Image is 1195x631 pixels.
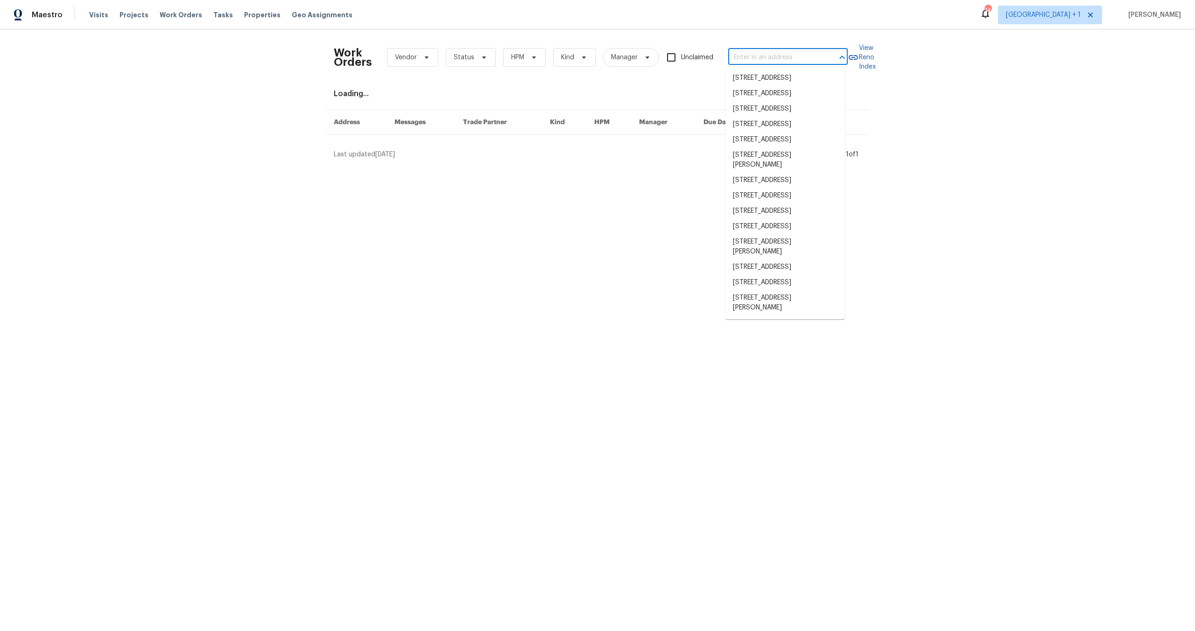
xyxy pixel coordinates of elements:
span: Visits [89,10,108,20]
li: [STREET_ADDRESS] [725,188,845,203]
li: [STREET_ADDRESS] [725,173,845,188]
span: Maestro [32,10,63,20]
span: Geo Assignments [292,10,352,20]
th: Trade Partner [456,110,543,135]
li: [STREET_ADDRESS][PERSON_NAME] [725,290,845,315]
th: Messages [387,110,456,135]
div: Loading... [334,89,861,98]
li: [STREET_ADDRESS] [725,70,845,86]
th: Kind [542,110,587,135]
span: Properties [244,10,281,20]
span: Vendor [395,53,417,62]
a: View Reno Index [848,43,876,71]
li: [STREET_ADDRESS] [725,132,845,147]
li: [STREET_ADDRESS] [725,117,845,132]
li: [STREET_ADDRESS] [725,315,845,331]
span: [GEOGRAPHIC_DATA] + 1 [1006,10,1081,20]
th: Due Date [696,110,760,135]
span: Unclaimed [681,53,713,63]
button: Close [836,51,849,64]
span: Tasks [213,12,233,18]
span: Manager [611,53,638,62]
span: [DATE] [375,151,395,158]
div: Last updated [334,150,843,159]
h2: Work Orders [334,48,372,67]
li: [STREET_ADDRESS] [725,203,845,219]
th: HPM [587,110,632,135]
span: HPM [511,53,524,62]
input: Enter in an address [728,50,822,65]
li: [STREET_ADDRESS] [725,259,845,275]
li: [STREET_ADDRESS] [725,101,845,117]
li: [STREET_ADDRESS] [725,219,845,234]
span: Status [454,53,474,62]
li: [STREET_ADDRESS] [725,86,845,101]
li: [STREET_ADDRESS] [725,275,845,290]
li: [STREET_ADDRESS][PERSON_NAME] [725,234,845,259]
th: Address [326,110,387,135]
div: 14 [984,6,991,15]
span: Projects [119,10,148,20]
span: Work Orders [160,10,202,20]
li: [STREET_ADDRESS][PERSON_NAME] [725,147,845,173]
th: Manager [632,110,696,135]
span: Kind [561,53,574,62]
div: 1 of 1 [846,150,858,159]
span: [PERSON_NAME] [1125,10,1181,20]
